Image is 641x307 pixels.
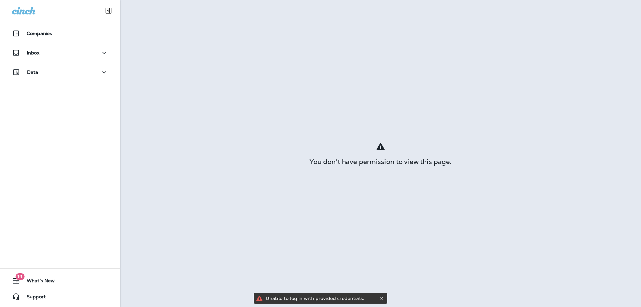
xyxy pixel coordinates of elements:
button: Collapse Sidebar [99,4,118,17]
button: Data [7,65,114,79]
button: Companies [7,27,114,40]
span: 19 [15,273,24,280]
button: 19What's New [7,274,114,287]
button: Inbox [7,46,114,59]
span: What's New [20,278,55,286]
button: Support [7,290,114,303]
p: Inbox [27,50,39,55]
p: Companies [27,31,52,36]
p: Data [27,69,38,75]
span: Support [20,294,46,302]
div: You don't have permission to view this page. [120,159,641,164]
div: Unable to log in with provided credentials. [266,293,378,304]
